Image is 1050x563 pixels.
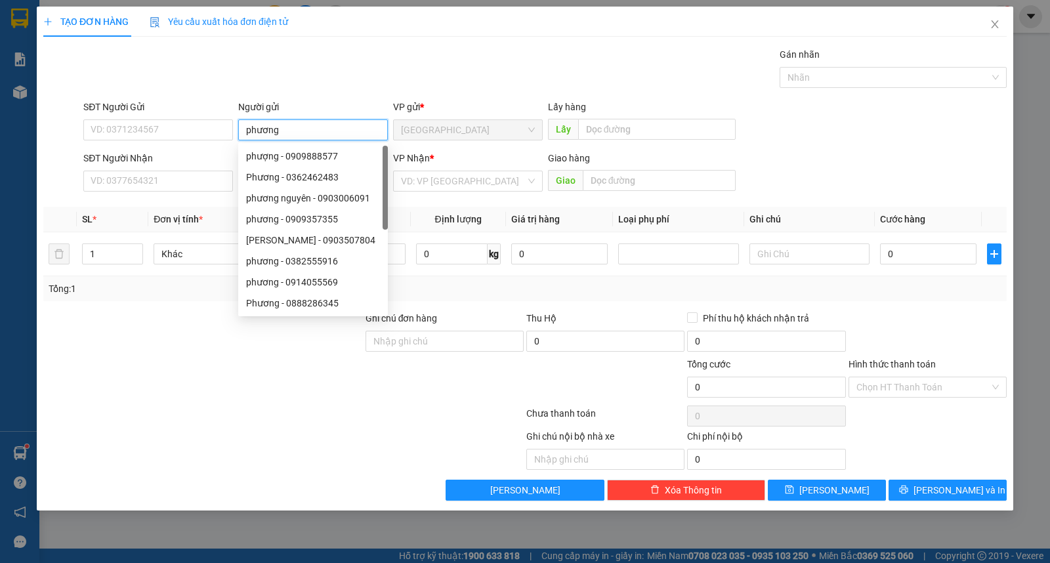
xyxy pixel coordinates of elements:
[82,214,93,224] span: SL
[613,207,744,232] th: Loại phụ phí
[238,188,388,209] div: phương nguyên - 0903006091
[525,406,686,429] div: Chưa thanh toán
[43,16,129,27] span: TẠO ĐƠN HÀNG
[988,249,1001,259] span: plus
[49,281,406,296] div: Tổng: 1
[548,153,590,163] span: Giao hàng
[238,230,388,251] div: Phương lan - 0903507804
[768,480,886,501] button: save[PERSON_NAME]
[393,153,430,163] span: VP Nhận
[238,209,388,230] div: phương - 0909357355
[246,149,380,163] div: phượng - 0909888577
[665,483,722,497] span: Xóa Thông tin
[687,429,845,449] div: Chi phí nội bộ
[150,16,288,27] span: Yêu cầu xuất hóa đơn điện tử
[799,483,870,497] span: [PERSON_NAME]
[49,243,70,264] button: delete
[607,480,765,501] button: deleteXóa Thông tin
[849,359,936,369] label: Hình thức thanh toán
[161,244,266,264] span: Khác
[446,480,604,501] button: [PERSON_NAME]
[246,275,380,289] div: phương - 0914055569
[246,212,380,226] div: phương - 0909357355
[698,311,814,325] span: Phí thu hộ khách nhận trả
[238,272,388,293] div: phương - 0914055569
[246,254,380,268] div: phương - 0382555916
[154,214,203,224] span: Đơn vị tính
[511,243,608,264] input: 0
[749,243,870,264] input: Ghi Chú
[401,120,535,140] span: Sài Gòn
[780,49,820,60] label: Gán nhãn
[366,331,524,352] input: Ghi chú đơn hàng
[880,214,925,224] span: Cước hàng
[246,191,380,205] div: phương nguyên - 0903006091
[548,119,578,140] span: Lấy
[366,313,438,323] label: Ghi chú đơn hàng
[578,119,736,140] input: Dọc đường
[548,170,583,191] span: Giao
[238,167,388,188] div: Phương - 0362462483
[899,485,908,495] span: printer
[7,7,190,77] li: [GEOGRAPHIC_DATA]
[526,429,684,449] div: Ghi chú nội bộ nhà xe
[238,251,388,272] div: phương - 0382555916
[687,359,730,369] span: Tổng cước
[526,449,684,470] input: Nhập ghi chú
[488,243,501,264] span: kg
[246,170,380,184] div: Phương - 0362462483
[7,93,91,136] li: VP [GEOGRAPHIC_DATA]
[7,7,52,52] img: logo.jpg
[91,93,175,107] li: VP Buôn Mê Thuột
[785,485,794,495] span: save
[435,214,482,224] span: Định lượng
[490,483,560,497] span: [PERSON_NAME]
[246,296,380,310] div: Phương - 0888286345
[393,100,543,114] div: VP gửi
[150,17,160,28] img: icon
[238,146,388,167] div: phượng - 0909888577
[43,17,52,26] span: plus
[650,485,660,495] span: delete
[83,100,233,114] div: SĐT Người Gửi
[238,293,388,314] div: Phương - 0888286345
[976,7,1013,43] button: Close
[511,214,560,224] span: Giá trị hàng
[583,170,736,191] input: Dọc đường
[987,243,1001,264] button: plus
[744,207,875,232] th: Ghi chú
[889,480,1007,501] button: printer[PERSON_NAME] và In
[238,100,388,114] div: Người gửi
[548,102,586,112] span: Lấy hàng
[526,313,556,323] span: Thu Hộ
[246,233,380,247] div: [PERSON_NAME] - 0903507804
[990,19,1000,30] span: close
[83,151,233,165] div: SĐT Người Nhận
[913,483,1005,497] span: [PERSON_NAME] và In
